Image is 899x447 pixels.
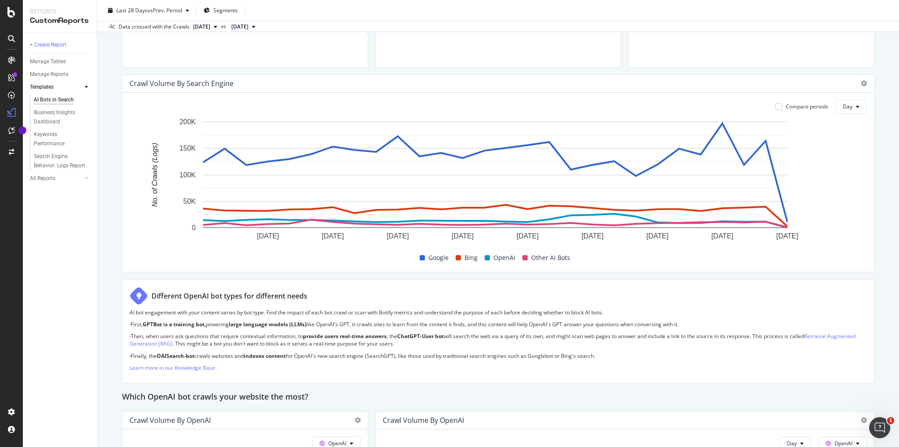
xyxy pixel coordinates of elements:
button: Day [835,100,867,114]
text: [DATE] [776,232,798,240]
span: Other AI Bots [531,252,570,263]
text: [DATE] [582,232,604,240]
strong: OAISearch-bot [157,352,194,360]
a: Learn more in our Knowledge Base [129,364,215,371]
h2: Which OpenAI bot crawls your website the most? [122,390,308,404]
div: AI Bots in Search [34,95,74,105]
div: CustomReports [30,16,90,26]
p: AI bot engagement with your content varies by bot type. Find the impact of each bot crawl or scan... [129,309,867,316]
p: Finally, the crawls websites and for OpenAI's new search engine (SearchGPT), like those used by t... [129,352,867,360]
span: OpenAI [328,440,346,447]
a: Manage Tables [30,57,91,66]
a: Manage Reports [30,70,91,79]
div: Different OpenAI bot types for different needs [151,291,307,301]
div: Tooltip anchor [18,126,26,134]
button: [DATE] [228,22,259,32]
iframe: Intercom live chat [869,417,890,438]
a: Templates [30,83,82,92]
div: Crawl Volume by OpenAI [383,416,464,425]
a: + Create Report [30,40,91,50]
div: Business Insights Dashboard [34,108,84,126]
span: 2025 Aug. 20th [231,23,248,31]
span: Google [428,252,449,263]
div: Keywords Performance [34,130,83,148]
span: Segments [213,7,238,14]
button: Last 28 DaysvsPrev. Period [104,4,193,18]
div: Compare periods [786,103,828,110]
span: Bing [464,252,478,263]
text: No. of Crawls (Logs) [151,143,158,207]
a: Retrieval Augmented Generation (RAG) [129,332,856,347]
span: Last 28 Days [116,7,147,14]
div: Different OpenAI bot types for different needsAI bot engagement with your content varies by bot t... [122,279,874,383]
text: [DATE] [452,232,474,240]
span: OpenAI [834,440,852,447]
text: [DATE] [647,232,669,240]
text: [DATE] [322,232,344,240]
span: vs [221,22,228,30]
button: Segments [200,4,241,18]
div: Crawl Volume By Search EngineCompare periodsDayA chart.GoogleBingOpenAIOther AI Bots [122,75,874,272]
text: [DATE] [517,232,539,240]
a: Search Engine Behavior: Logs Report [34,152,91,170]
div: Which OpenAI bot crawls your website the most? [122,390,874,404]
div: Crawl Volume By Search Engine [129,79,234,88]
strong: provide users real-time answers [303,332,387,340]
div: Search Engine Behavior: Logs Report [34,152,86,170]
span: vs Prev. Period [147,7,182,14]
strong: indexes content [244,352,286,360]
strong: large language models (LLMs) [229,321,306,328]
span: OpenAI [493,252,515,263]
button: [DATE] [190,22,221,32]
span: Day [843,103,852,110]
strong: · [129,352,131,360]
strong: ChatGPT-User bot [397,332,444,340]
p: Then, when users ask questions that require contextual information, to , the will search the web ... [129,332,867,347]
span: 2025 Sep. 17th [193,23,210,31]
text: 100K [180,171,196,179]
div: + Create Report [30,40,66,50]
a: AI Bots in Search [34,95,91,105]
text: [DATE] [387,232,409,240]
div: Manage Reports [30,70,68,79]
div: Data crossed with the Crawls [119,23,190,31]
text: [DATE] [257,232,279,240]
text: 150K [180,144,196,152]
text: [DATE] [711,232,733,240]
svg: A chart. [129,117,860,250]
div: Reports [30,7,90,16]
div: Crawl Volume by OpenAI [129,416,211,425]
a: Business Insights Dashboard [34,108,91,126]
p: First, powering like OpenAI's GPT, it crawls sites to learn from the content it finds, and this c... [129,321,867,328]
div: All Reports [30,174,55,183]
strong: · [129,332,131,340]
strong: · [129,321,131,328]
a: All Reports [30,174,82,183]
span: 1 [887,417,894,424]
strong: GPTBot is a training bot, [143,321,206,328]
text: 50K [183,198,196,205]
div: Templates [30,83,54,92]
text: 200K [180,118,196,126]
div: Manage Tables [30,57,66,66]
span: Day [787,440,797,447]
text: 0 [192,224,196,231]
a: Keywords Performance [34,130,91,148]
